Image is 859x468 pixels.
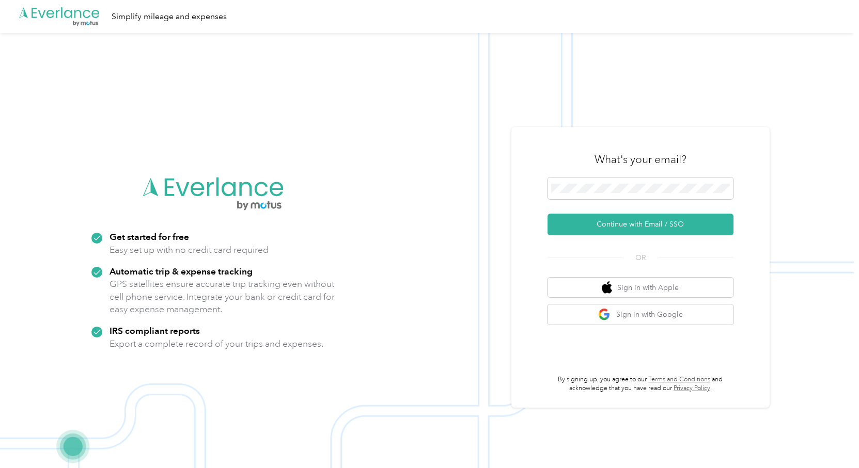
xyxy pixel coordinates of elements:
[548,214,733,235] button: Continue with Email / SSO
[548,375,733,393] p: By signing up, you agree to our and acknowledge that you have read our .
[674,384,710,392] a: Privacy Policy
[595,152,686,167] h3: What's your email?
[110,231,189,242] strong: Get started for free
[112,10,227,23] div: Simplify mileage and expenses
[548,304,733,325] button: google logoSign in with Google
[602,281,612,294] img: apple logo
[622,252,659,263] span: OR
[110,266,253,277] strong: Automatic trip & expense tracking
[110,244,269,256] p: Easy set up with no credit card required
[648,376,710,383] a: Terms and Conditions
[110,278,335,316] p: GPS satellites ensure accurate trip tracking even without cell phone service. Integrate your bank...
[110,325,200,336] strong: IRS compliant reports
[598,308,611,321] img: google logo
[548,278,733,298] button: apple logoSign in with Apple
[110,337,323,350] p: Export a complete record of your trips and expenses.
